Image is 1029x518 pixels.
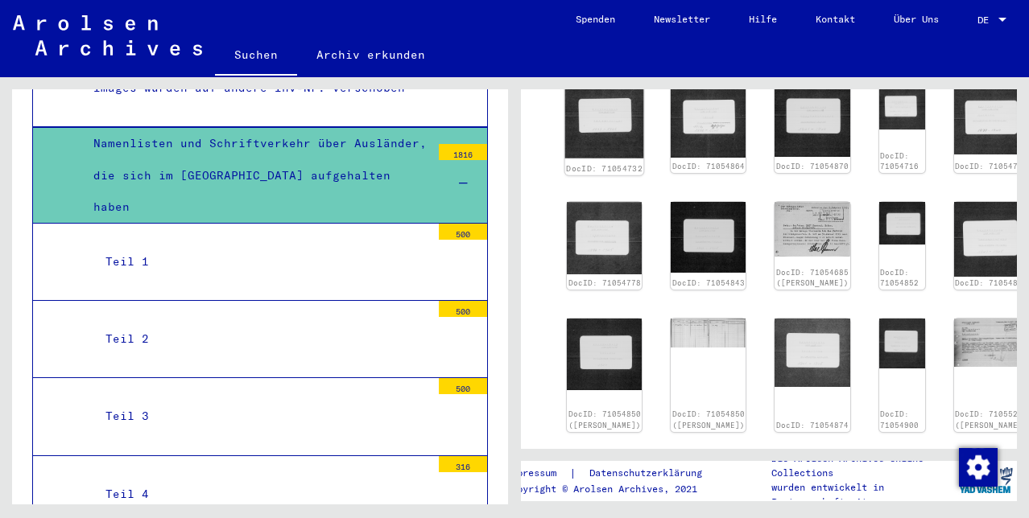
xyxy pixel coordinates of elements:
div: Namenlisten und Schriftverkehr über Ausländer, die sich im [GEOGRAPHIC_DATA] aufgehalten haben [81,128,431,223]
p: Die Arolsen Archives Online-Collections [771,451,955,480]
a: DocID: 71054864 [672,162,745,171]
img: 001.jpg [565,82,644,158]
div: Teil 3 [93,401,431,432]
a: Datenschutzerklärung [576,465,721,482]
a: DocID: 71054716 [880,151,919,171]
a: DocID: 71054761 [955,162,1027,171]
img: 001.jpg [671,202,746,273]
div: Teil 4 [93,479,431,510]
img: 001.jpg [879,84,925,129]
a: DocID: 71054859 [955,278,1027,287]
a: DocID: 71054843 [672,278,745,287]
a: DocID: 71054778 [568,278,641,287]
img: 001.jpg [954,319,1029,367]
div: 316 [439,456,487,472]
img: 002.jpg [671,319,746,347]
div: 500 [439,378,487,394]
p: wurden entwickelt in Partnerschaft mit [771,480,955,509]
img: 001.jpg [775,84,849,157]
a: DocID: 71054870 [776,162,849,171]
img: 001.jpg [879,319,925,368]
img: 001.jpg [567,319,642,390]
a: DocID: 71054874 [776,421,849,430]
div: Teil 1 [93,246,431,277]
a: DocID: 71054900 [880,409,919,430]
img: 001.jpg [775,202,849,257]
img: yv_logo.png [956,460,1016,500]
img: 001.jpg [954,202,1029,276]
div: 500 [439,301,487,317]
img: 001.jpg [954,84,1029,154]
a: DocID: 71055238 ([PERSON_NAME]) [955,409,1027,430]
a: Archiv erkunden [297,35,444,74]
div: Teil 2 [93,323,431,355]
div: | [506,465,721,482]
img: 001.jpg [671,84,746,157]
img: Arolsen_neg.svg [13,15,202,55]
a: Impressum [506,465,569,482]
a: DocID: 71054850 ([PERSON_NAME]) [672,409,745,430]
img: 001.jpg [775,319,849,387]
a: DocID: 71054850 ([PERSON_NAME]) [568,409,641,430]
img: 001.jpg [567,202,642,274]
img: 001.jpg [879,202,925,245]
a: DocID: 71054732 [566,163,643,173]
span: DE [977,14,995,26]
a: DocID: 71054685 ([PERSON_NAME]) [776,268,849,288]
a: DocID: 71054852 [880,268,919,288]
div: 500 [439,224,487,240]
a: Suchen [215,35,297,77]
img: Zustimmung ändern [959,448,998,487]
p: Copyright © Arolsen Archives, 2021 [506,482,721,496]
div: 1816 [439,144,487,160]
